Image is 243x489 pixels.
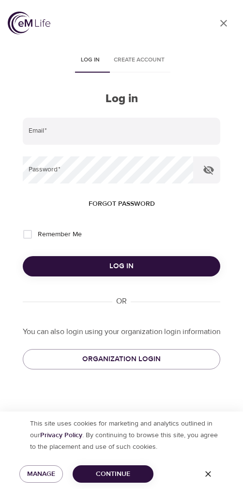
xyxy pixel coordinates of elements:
div: OR [112,296,131,307]
span: Forgot password [89,198,155,210]
span: Remember Me [38,229,82,240]
span: ORGANIZATION LOGIN [35,353,208,366]
a: Privacy Policy [40,431,82,440]
a: close [212,12,235,35]
span: Log in [34,260,209,273]
button: Forgot password [85,195,159,213]
h2: Log in [23,92,220,106]
span: Create account [114,55,165,65]
div: disabled tabs example [23,49,220,73]
button: Log in [23,256,220,276]
span: Continue [80,468,146,480]
p: This site uses cookies for marketing and analytics outlined in our . By continuing to browse this... [20,418,223,453]
span: Manage [27,468,55,480]
p: You can also login using your organization login information [23,326,220,337]
img: logo [8,12,50,34]
a: ORGANIZATION LOGIN [23,349,220,369]
span: Log in [79,55,102,65]
button: Continue [73,465,153,483]
button: Manage [19,465,63,483]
